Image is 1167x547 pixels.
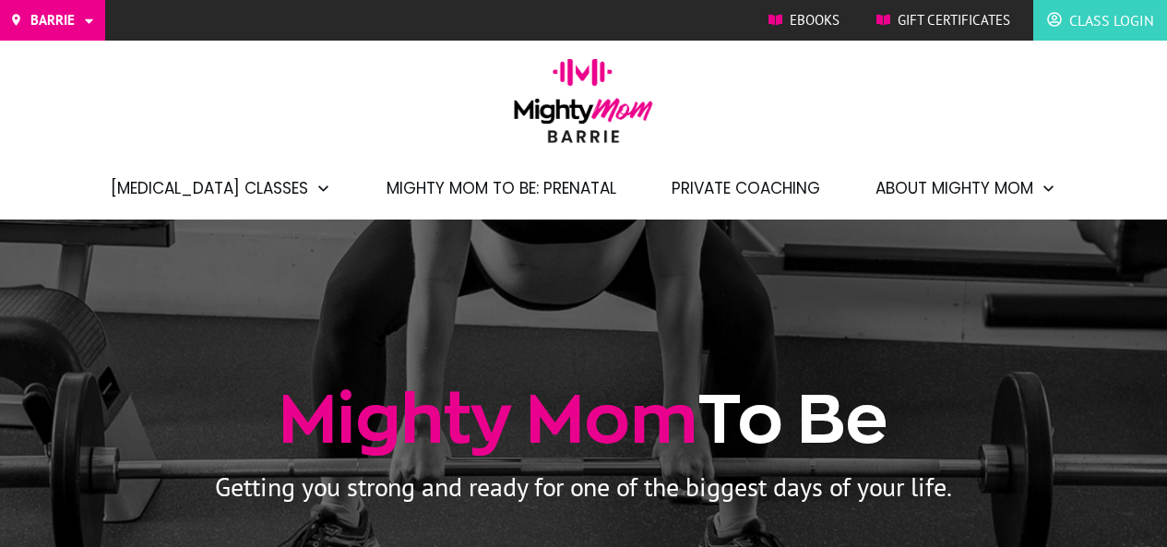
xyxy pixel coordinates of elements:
span: Barrie [30,6,75,34]
a: Class Login [1047,6,1153,35]
a: Mighty Mom to Be: Prenatal [387,172,616,204]
a: [MEDICAL_DATA] Classes [111,172,331,204]
span: Ebooks [790,6,840,34]
a: Barrie [9,6,96,34]
p: Getting you strong and ready for one of the biggest days of your life. [87,464,1081,509]
span: [MEDICAL_DATA] Classes [111,172,308,204]
a: About Mighty Mom [875,172,1056,204]
span: About Mighty Mom [875,172,1033,204]
img: mightymom-logo-barrie [505,58,662,156]
a: Ebooks [768,6,840,34]
span: Mighty Mom [279,381,697,455]
span: Class Login [1069,6,1153,35]
h1: To Be [87,374,1081,462]
a: Gift Certificates [876,6,1010,34]
a: Private Coaching [672,172,820,204]
span: Gift Certificates [898,6,1010,34]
